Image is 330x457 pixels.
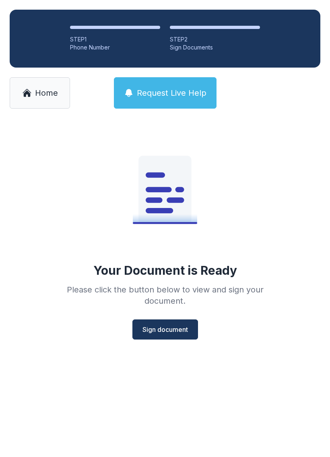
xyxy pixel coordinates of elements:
[70,43,160,51] div: Phone Number
[35,87,58,99] span: Home
[137,87,206,99] span: Request Live Help
[170,35,260,43] div: STEP 2
[142,325,188,334] span: Sign document
[49,284,281,307] div: Please click the button below to view and sign your document.
[170,43,260,51] div: Sign Documents
[93,263,237,278] div: Your Document is Ready
[70,35,160,43] div: STEP 1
